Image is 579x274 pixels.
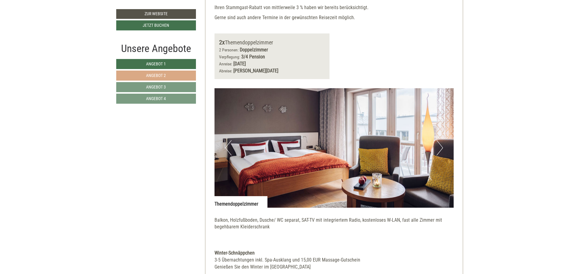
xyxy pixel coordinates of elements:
small: 2 Personen: [219,47,239,52]
div: Unsere Angebote [116,41,196,56]
button: Previous [225,140,232,155]
small: Anreise: [219,61,232,66]
span: Angebot 1 [146,61,166,66]
div: Themendoppelzimmer [215,196,267,208]
b: [PERSON_NAME][DATE] [233,68,278,74]
b: [DATE] [233,61,246,67]
p: Ihren Stammgast-Rabatt von mittlerweile 3 % haben wir bereits berücksichtigt. [215,4,454,11]
span: Angebot 4 [146,96,166,101]
b: 2x [219,39,225,46]
div: 3-5 Übernachtungen inkl. Spa-Ausklang und 15,00 EUR Massage-Gutschein Genießen Sie den Winter im ... [215,257,454,271]
b: 3/4 Pension [241,54,265,60]
div: Themendoppelzimmer [219,38,325,47]
small: Abreise: [219,68,232,73]
a: Jetzt buchen [116,20,196,30]
a: Zur Website [116,9,196,19]
img: image [215,88,454,208]
p: Balkon, Holzfußboden, Dusche/ WC separat, SAT-TV mit integriertem Radio, kostenloses W-LAN, fast ... [215,217,454,238]
b: Doppelzimmer [240,47,268,53]
p: Gerne sind auch andere Termine in der gewünschten Reisezeit möglich. [215,14,454,21]
button: Next [437,140,443,155]
span: Angebot 3 [146,85,166,89]
div: Winter-Schnäppchen [215,250,454,257]
span: Angebot 2 [146,73,166,78]
small: Verpflegung: [219,54,240,59]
